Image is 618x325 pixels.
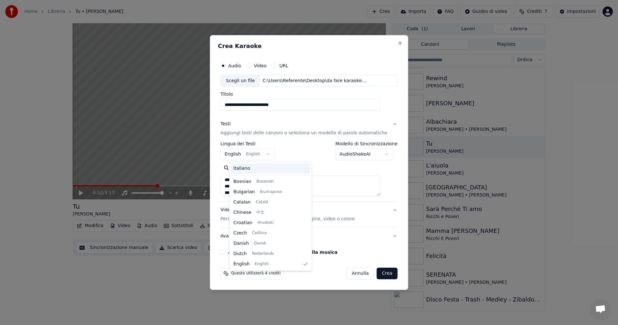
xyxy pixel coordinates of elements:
span: Bulgarian [233,189,255,195]
span: Chinese [233,209,251,216]
span: Bosnian [233,178,251,185]
span: Hrvatski [257,220,274,225]
span: 中文 [257,210,264,215]
span: Czech [233,230,247,236]
span: Nederlands [252,251,274,256]
span: Català [256,200,268,205]
span: Croatian [233,220,252,226]
span: Български [260,189,282,195]
span: English [255,262,269,267]
span: Dutch [233,251,247,257]
span: Danish [233,240,249,247]
span: Dansk [254,241,266,246]
span: Catalan [233,199,251,206]
span: English [233,261,250,267]
span: Bosanski [257,179,274,184]
span: Čeština [252,231,267,236]
span: Italiano [233,165,250,172]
